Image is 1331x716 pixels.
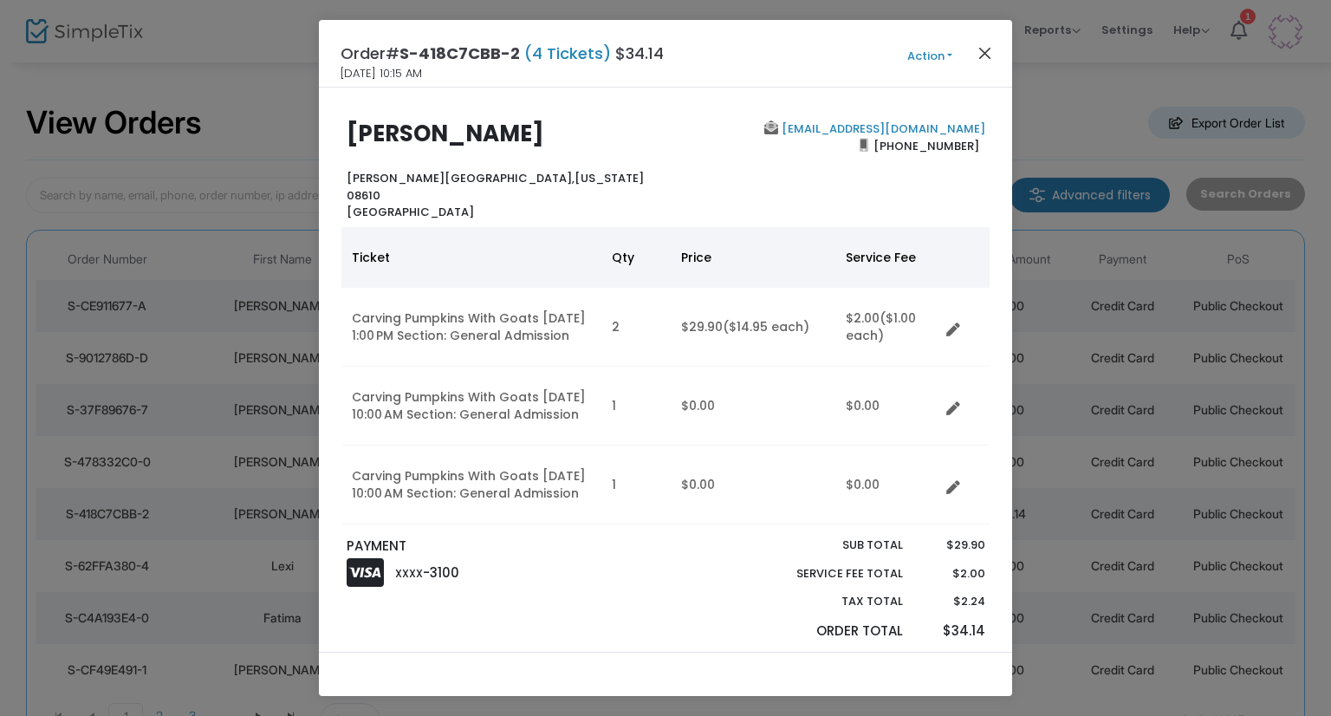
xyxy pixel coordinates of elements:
[919,565,984,583] p: $2.00
[347,118,544,149] b: [PERSON_NAME]
[778,120,985,137] a: [EMAIL_ADDRESS][DOMAIN_NAME]
[878,47,982,66] button: Action
[868,132,985,159] span: [PHONE_NUMBER]
[601,227,671,288] th: Qty
[347,537,658,557] p: PAYMENT
[341,65,422,82] span: [DATE] 10:15 AM
[423,563,459,582] span: -3100
[347,170,575,186] span: [PERSON_NAME][GEOGRAPHIC_DATA],
[835,288,939,367] td: $2.00
[341,227,601,288] th: Ticket
[399,42,520,64] span: S-418C7CBB-2
[756,537,903,554] p: Sub total
[919,593,984,610] p: $2.24
[671,227,835,288] th: Price
[835,367,939,446] td: $0.00
[835,227,939,288] th: Service Fee
[835,446,939,524] td: $0.00
[671,288,835,367] td: $29.90
[671,446,835,524] td: $0.00
[341,227,990,524] div: Data table
[347,170,644,220] b: [US_STATE] 08610 [GEOGRAPHIC_DATA]
[341,446,601,524] td: Carving Pumpkins With Goats [DATE] 10:00 AM Section: General Admission
[919,622,984,641] p: $34.14
[756,622,903,641] p: Order Total
[601,446,671,524] td: 1
[341,42,664,65] h4: Order# $34.14
[756,593,903,610] p: Tax Total
[919,537,984,554] p: $29.90
[601,288,671,367] td: 2
[974,42,997,64] button: Close
[671,367,835,446] td: $0.00
[520,42,615,64] span: (4 Tickets)
[756,565,903,583] p: Service Fee Total
[601,367,671,446] td: 1
[341,288,601,367] td: Carving Pumpkins With Goats [DATE] 1:00 PM Section: General Admission
[723,318,809,335] span: ($14.95 each)
[395,566,423,581] span: XXXX
[341,367,601,446] td: Carving Pumpkins With Goats [DATE] 10:00 AM Section: General Admission
[846,309,916,344] span: ($1.00 each)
